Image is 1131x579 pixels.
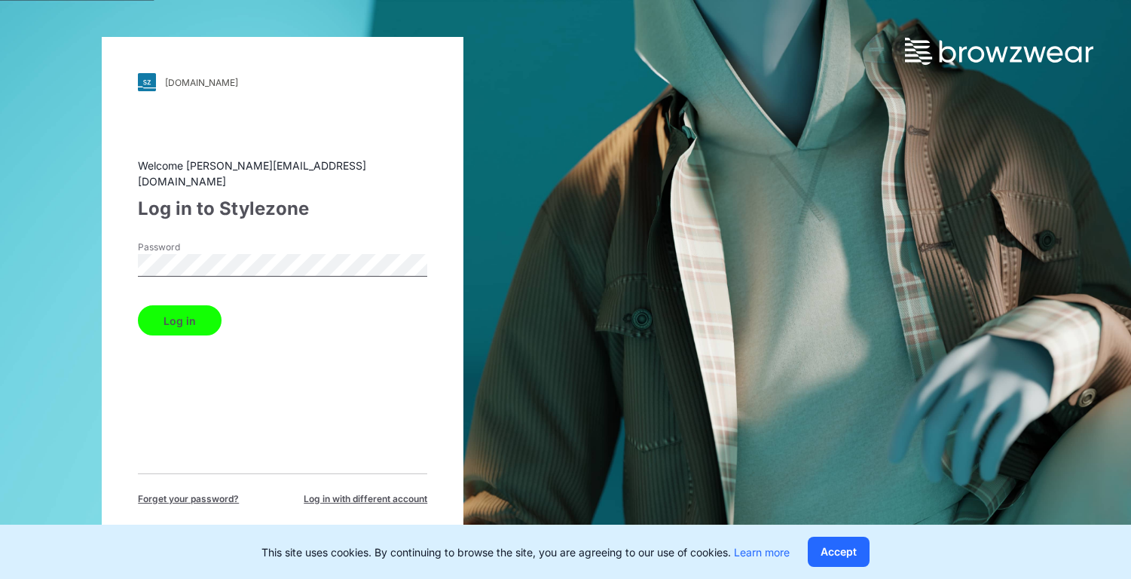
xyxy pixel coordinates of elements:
[261,544,790,560] p: This site uses cookies. By continuing to browse the site, you are agreeing to our use of cookies.
[304,492,427,506] span: Log in with different account
[905,38,1093,65] img: browzwear-logo.73288ffb.svg
[138,73,156,91] img: svg+xml;base64,PHN2ZyB3aWR0aD0iMjgiIGhlaWdodD0iMjgiIHZpZXdCb3g9IjAgMCAyOCAyOCIgZmlsbD0ibm9uZSIgeG...
[165,77,238,88] div: [DOMAIN_NAME]
[138,73,427,91] a: [DOMAIN_NAME]
[138,305,222,335] button: Log in
[808,537,870,567] button: Accept
[734,546,790,559] a: Learn more
[138,492,239,506] span: Forget your password?
[138,240,243,254] label: Password
[138,195,427,222] div: Log in to Stylezone
[138,158,427,189] div: Welcome [PERSON_NAME][EMAIL_ADDRESS][DOMAIN_NAME]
